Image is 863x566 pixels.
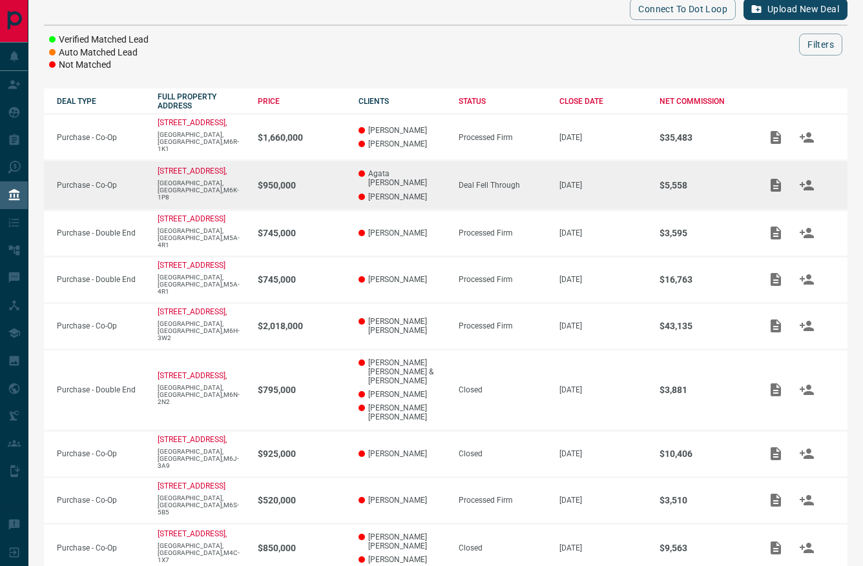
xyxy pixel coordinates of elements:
[559,181,647,190] p: [DATE]
[559,321,647,330] p: [DATE]
[359,97,446,106] div: CLIENTS
[660,274,747,285] p: $16,763
[359,403,446,421] p: [PERSON_NAME] [PERSON_NAME]
[158,118,227,127] a: [STREET_ADDRESS],
[760,495,791,504] span: Add / View Documents
[57,385,145,394] p: Purchase - Double End
[359,317,446,335] p: [PERSON_NAME] [PERSON_NAME]
[258,543,346,553] p: $850,000
[791,132,822,141] span: Match Clients
[799,34,842,56] button: Filters
[57,228,145,238] p: Purchase - Double End
[459,181,546,190] div: Deal Fell Through
[49,59,149,72] li: Not Matched
[660,228,747,238] p: $3,595
[760,275,791,284] span: Add / View Documents
[57,321,145,330] p: Purchase - Co-Op
[57,275,145,284] p: Purchase - Double End
[760,132,791,141] span: Add / View Documents
[559,275,647,284] p: [DATE]
[459,449,546,458] div: Closed
[459,385,546,394] div: Closed
[359,126,446,135] p: [PERSON_NAME]
[158,320,245,341] p: [GEOGRAPHIC_DATA],[GEOGRAPHIC_DATA],M6H-3W2
[359,555,446,564] p: [PERSON_NAME]
[158,481,225,490] a: [STREET_ADDRESS]
[158,371,227,380] p: [STREET_ADDRESS],
[158,214,225,223] a: [STREET_ADDRESS]
[791,543,822,552] span: Match Clients
[57,133,145,142] p: Purchase - Co-Op
[158,494,245,516] p: [GEOGRAPHIC_DATA],[GEOGRAPHIC_DATA],M6S-5B5
[791,495,822,504] span: Match Clients
[359,169,446,187] p: Agata [PERSON_NAME]
[258,274,346,285] p: $745,000
[791,449,822,458] span: Match Clients
[158,167,227,176] a: [STREET_ADDRESS],
[791,228,822,238] span: Match Clients
[158,529,227,538] a: [STREET_ADDRESS],
[359,358,446,385] p: [PERSON_NAME] [PERSON_NAME] & [PERSON_NAME]
[559,133,647,142] p: [DATE]
[660,495,747,505] p: $3,510
[158,307,227,316] a: [STREET_ADDRESS],
[158,448,245,469] p: [GEOGRAPHIC_DATA],[GEOGRAPHIC_DATA],M6J-3A9
[359,449,446,458] p: [PERSON_NAME]
[459,496,546,505] div: Processed Firm
[559,97,647,106] div: CLOSE DATE
[459,133,546,142] div: Processed Firm
[57,449,145,458] p: Purchase - Co-Op
[760,385,791,394] span: Add / View Documents
[791,321,822,330] span: Match Clients
[158,384,245,405] p: [GEOGRAPHIC_DATA],[GEOGRAPHIC_DATA],M6N-2N2
[258,132,346,143] p: $1,660,000
[57,496,145,505] p: Purchase - Co-Op
[258,321,346,331] p: $2,018,000
[760,321,791,330] span: Add / View Documents
[57,181,145,190] p: Purchase - Co-Op
[459,97,546,106] div: STATUS
[258,385,346,395] p: $795,000
[660,321,747,331] p: $43,135
[791,275,822,284] span: Match Clients
[57,97,145,106] div: DEAL TYPE
[49,46,149,59] li: Auto Matched Lead
[459,228,546,238] div: Processed Firm
[660,132,747,143] p: $35,483
[359,228,446,238] p: [PERSON_NAME]
[49,34,149,46] li: Verified Matched Lead
[660,180,747,190] p: $5,558
[459,275,546,284] div: Processed Firm
[559,449,647,458] p: [DATE]
[559,385,647,394] p: [DATE]
[359,275,446,284] p: [PERSON_NAME]
[359,496,446,505] p: [PERSON_NAME]
[359,390,446,399] p: [PERSON_NAME]
[158,261,225,270] a: [STREET_ADDRESS]
[459,543,546,552] div: Closed
[158,179,245,201] p: [GEOGRAPHIC_DATA],[GEOGRAPHIC_DATA],M6K-1P8
[258,97,346,106] div: PRICE
[158,435,227,444] a: [STREET_ADDRESS],
[660,449,747,459] p: $10,406
[158,274,245,295] p: [GEOGRAPHIC_DATA],[GEOGRAPHIC_DATA],M5A-4R1
[559,543,647,552] p: [DATE]
[158,131,245,152] p: [GEOGRAPHIC_DATA],[GEOGRAPHIC_DATA],M6R-1K1
[791,180,822,189] span: Match Clients
[258,180,346,190] p: $950,000
[258,495,346,505] p: $520,000
[660,97,747,106] div: NET COMMISSION
[559,496,647,505] p: [DATE]
[258,449,346,459] p: $925,000
[158,92,245,110] div: FULL PROPERTY ADDRESS
[359,192,446,201] p: [PERSON_NAME]
[760,543,791,552] span: Add / View Documents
